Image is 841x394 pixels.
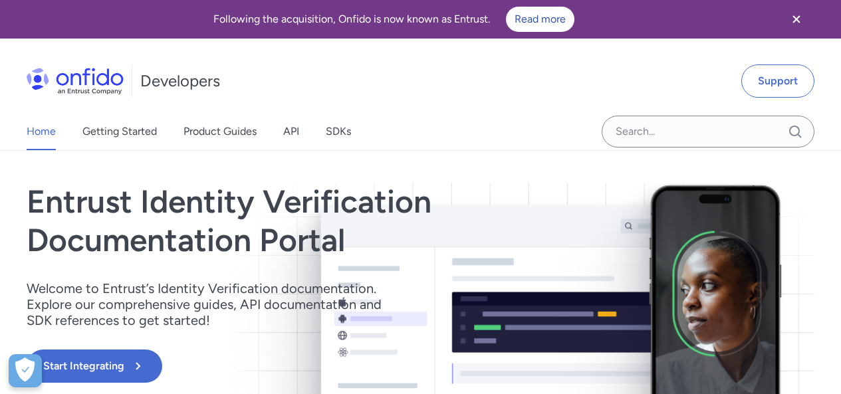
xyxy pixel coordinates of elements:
[506,7,574,32] a: Read more
[27,68,124,94] img: Onfido Logo
[326,113,351,150] a: SDKs
[183,113,257,150] a: Product Guides
[602,116,814,148] input: Onfido search input field
[27,349,162,383] button: Start Integrating
[27,349,578,383] a: Start Integrating
[27,183,578,259] h1: Entrust Identity Verification Documentation Portal
[27,280,399,328] p: Welcome to Entrust’s Identity Verification documentation. Explore our comprehensive guides, API d...
[140,70,220,92] h1: Developers
[788,11,804,27] svg: Close banner
[27,113,56,150] a: Home
[9,354,42,387] button: Open Preferences
[9,354,42,387] div: Cookie Preferences
[16,7,772,32] div: Following the acquisition, Onfido is now known as Entrust.
[772,3,821,36] button: Close banner
[283,113,299,150] a: API
[82,113,157,150] a: Getting Started
[741,64,814,98] a: Support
